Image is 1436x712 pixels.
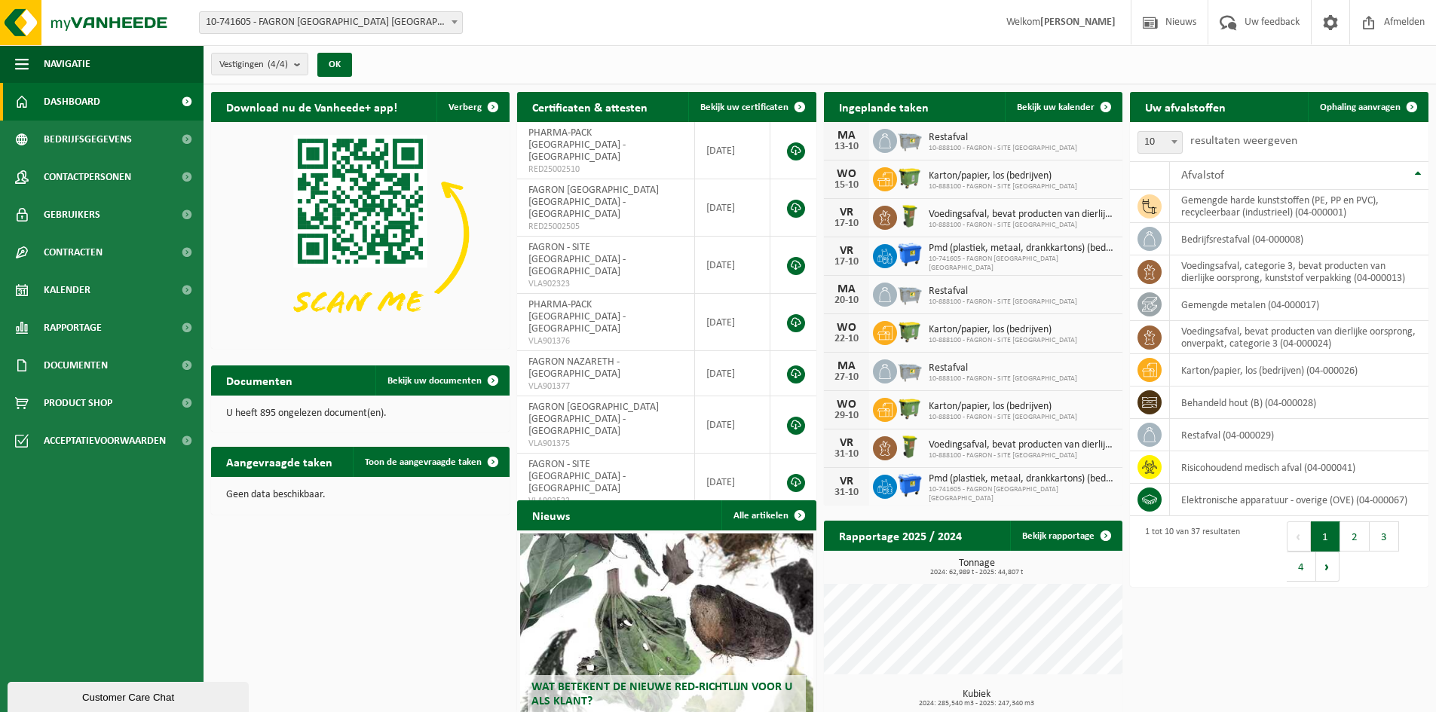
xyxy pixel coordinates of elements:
[929,298,1077,307] span: 10-888100 - FAGRON - SITE [GEOGRAPHIC_DATA]
[199,11,463,34] span: 10-741605 - FAGRON BELGIUM NV - NAZARETH
[528,185,659,220] span: FAGRON [GEOGRAPHIC_DATA] [GEOGRAPHIC_DATA] - [GEOGRAPHIC_DATA]
[897,203,923,229] img: WB-0060-HPE-GN-50
[353,447,508,477] a: Toon de aangevraagde taken
[1017,102,1095,112] span: Bekijk uw kalender
[517,92,663,121] h2: Certificaten & attesten
[831,700,1122,707] span: 2024: 285,540 m3 - 2025: 247,340 m3
[1370,521,1399,552] button: 3
[1170,354,1428,387] td: karton/papier, los (bedrijven) (04-000026)
[831,142,862,152] div: 13-10
[517,500,585,530] h2: Nieuws
[211,365,308,395] h2: Documenten
[831,206,862,218] div: VR
[1340,521,1370,552] button: 2
[897,434,923,460] img: WB-0060-HPE-GN-50
[528,335,683,347] span: VLA901376
[929,170,1077,182] span: Karton/papier, los (bedrijven)
[831,399,862,411] div: WO
[831,487,862,498] div: 31-10
[831,437,862,449] div: VR
[226,408,494,419] p: U heeft 895 ongelezen document(en).
[831,283,862,295] div: MA
[8,679,252,712] iframe: chat widget
[44,271,90,309] span: Kalender
[365,457,482,467] span: Toon de aangevraagde taken
[695,351,770,396] td: [DATE]
[897,165,923,191] img: WB-1100-HPE-GN-50
[831,168,862,180] div: WO
[831,475,862,487] div: VR
[1137,520,1240,583] div: 1 tot 10 van 37 resultaten
[1170,223,1428,255] td: bedrijfsrestafval (04-000008)
[929,485,1115,503] span: 10-741605 - FAGRON [GEOGRAPHIC_DATA] [GEOGRAPHIC_DATA]
[211,53,308,75] button: Vestigingen(4/4)
[44,422,166,460] span: Acceptatievoorwaarden
[831,130,862,142] div: MA
[1287,521,1311,552] button: Previous
[688,92,815,122] a: Bekijk uw certificaten
[44,45,90,83] span: Navigatie
[268,60,288,69] count: (4/4)
[531,681,792,707] span: Wat betekent de nieuwe RED-richtlijn voor u als klant?
[831,569,1122,576] span: 2024: 62,989 t - 2025: 44,807 t
[1170,289,1428,321] td: gemengde metalen (04-000017)
[929,439,1115,451] span: Voedingsafval, bevat producten van dierlijke oorsprong, onverpakt, categorie 3
[528,163,683,176] span: RED25002510
[1308,92,1427,122] a: Ophaling aanvragen
[1287,552,1316,582] button: 4
[219,53,288,76] span: Vestigingen
[695,237,770,294] td: [DATE]
[528,299,626,335] span: PHARMA-PACK [GEOGRAPHIC_DATA] - [GEOGRAPHIC_DATA]
[831,411,862,421] div: 29-10
[1320,102,1401,112] span: Ophaling aanvragen
[528,242,626,277] span: FAGRON - SITE [GEOGRAPHIC_DATA] - [GEOGRAPHIC_DATA]
[436,92,508,122] button: Verberg
[897,396,923,421] img: WB-1100-HPE-GN-50
[1170,419,1428,451] td: restafval (04-000029)
[700,102,788,112] span: Bekijk uw certificaten
[929,144,1077,153] span: 10-888100 - FAGRON - SITE [GEOGRAPHIC_DATA]
[1040,17,1116,28] strong: [PERSON_NAME]
[824,521,977,550] h2: Rapportage 2025 / 2024
[695,396,770,454] td: [DATE]
[211,447,348,476] h2: Aangevraagde taken
[695,122,770,179] td: [DATE]
[1010,521,1121,551] a: Bekijk rapportage
[1138,132,1182,153] span: 10
[1130,92,1241,121] h2: Uw afvalstoffen
[929,132,1077,144] span: Restafval
[387,376,482,386] span: Bekijk uw documenten
[695,454,770,511] td: [DATE]
[1181,170,1224,182] span: Afvalstof
[929,255,1115,273] span: 10-741605 - FAGRON [GEOGRAPHIC_DATA] [GEOGRAPHIC_DATA]
[695,179,770,237] td: [DATE]
[831,360,862,372] div: MA
[44,121,132,158] span: Bedrijfsgegevens
[929,473,1115,485] span: Pmd (plastiek, metaal, drankkartons) (bedrijven)
[831,257,862,267] div: 17-10
[1311,521,1340,552] button: 1
[317,53,352,77] button: OK
[211,122,510,346] img: Download de VHEPlus App
[528,380,683,393] span: VLA901377
[44,196,100,234] span: Gebruikers
[200,12,462,33] span: 10-741605 - FAGRON BELGIUM NV - NAZARETH
[831,334,862,344] div: 22-10
[44,309,102,347] span: Rapportage
[211,92,412,121] h2: Download nu de Vanheede+ app!
[831,372,862,383] div: 27-10
[375,365,508,396] a: Bekijk uw documenten
[831,295,862,306] div: 20-10
[528,459,626,494] span: FAGRON - SITE [GEOGRAPHIC_DATA] - [GEOGRAPHIC_DATA]
[897,472,923,498] img: WB-1100-HPE-BE-01
[897,242,923,267] img: WB-1100-HPE-BE-01
[1170,387,1428,419] td: behandeld hout (B) (04-000028)
[824,92,944,121] h2: Ingeplande taken
[897,127,923,152] img: WB-2500-GAL-GY-04
[1170,321,1428,354] td: voedingsafval, bevat producten van dierlijke oorsprong, onverpakt, categorie 3 (04-000024)
[831,558,1122,576] h3: Tonnage
[831,245,862,257] div: VR
[44,384,112,422] span: Product Shop
[929,324,1077,336] span: Karton/papier, los (bedrijven)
